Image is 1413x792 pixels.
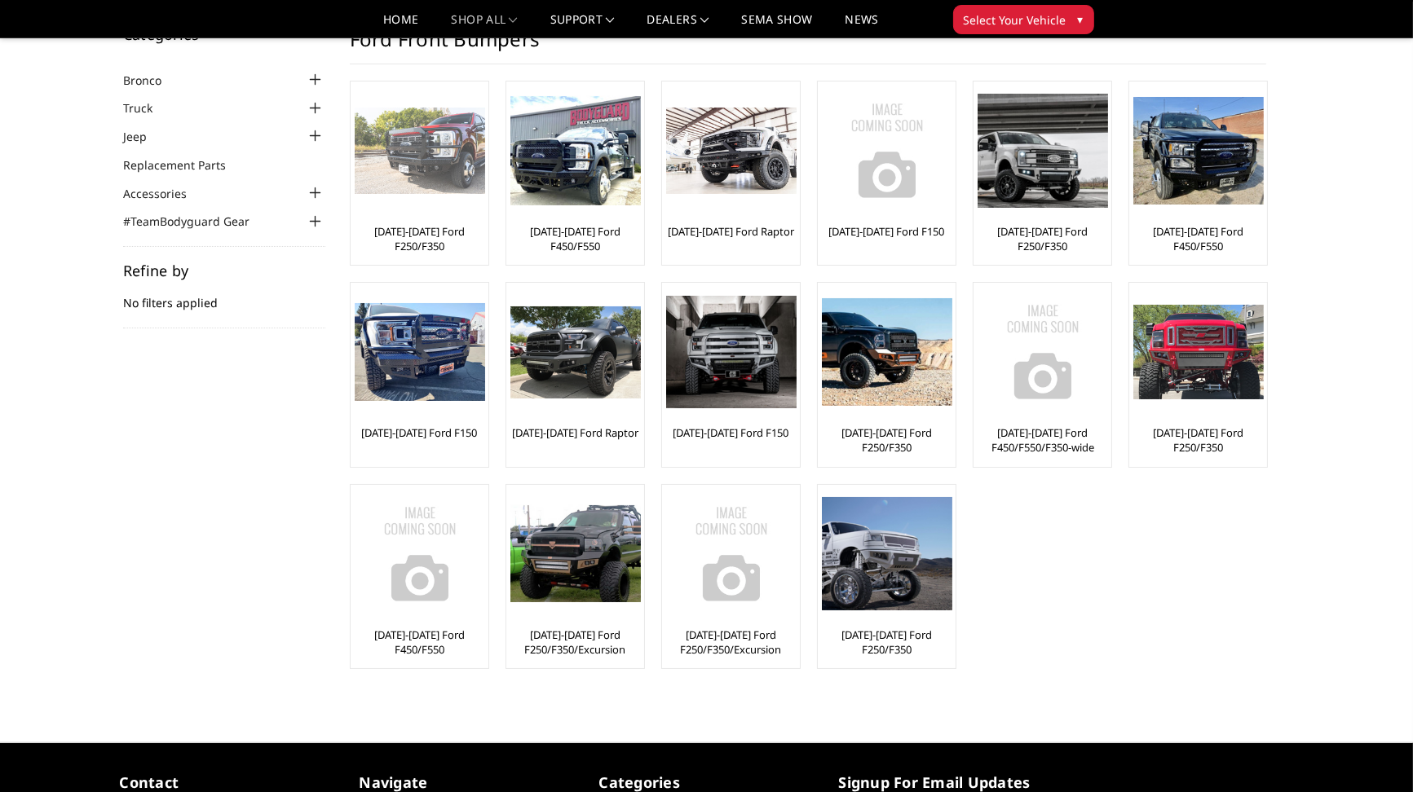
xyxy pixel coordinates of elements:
a: shop all [452,14,518,37]
a: [DATE]-[DATE] Ford F150 [361,425,477,440]
a: [DATE]-[DATE] Ford F250/F350 [1133,425,1263,455]
a: [DATE]-[DATE] Ford F250/F350/Excursion [510,627,640,657]
a: [DATE]-[DATE] Ford Raptor [668,224,794,239]
a: News [845,14,878,37]
a: No Image [355,489,484,619]
a: [DATE]-[DATE] Ford Raptor [512,425,638,440]
button: Select Your Vehicle [953,5,1094,34]
a: [DATE]-[DATE] Ford F450/F550/F350-wide [978,425,1107,455]
a: No Image [978,287,1107,417]
a: [DATE]-[DATE] Ford F450/F550 [510,224,640,253]
span: ▾ [1078,11,1084,28]
a: [DATE]-[DATE] Ford F450/F550 [355,627,484,657]
a: Replacement Parts [123,156,246,174]
a: Support [550,14,615,37]
a: [DATE]-[DATE] Ford F150 [673,425,788,440]
a: SEMA Show [741,14,812,37]
h5: Refine by [123,263,325,278]
a: Accessories [123,185,207,202]
a: [DATE]-[DATE] Ford F250/F350 [355,224,484,253]
a: [DATE]-[DATE] Ford F250/F350/Excursion [666,627,796,657]
a: Home [383,14,418,37]
span: Select Your Vehicle [964,11,1066,29]
a: [DATE]-[DATE] Ford F450/F550 [1133,224,1263,253]
a: No Image [822,86,952,216]
h1: Ford Front Bumpers [350,27,1266,64]
a: [DATE]-[DATE] Ford F250/F350 [822,425,952,455]
a: #TeamBodyguard Gear [123,213,270,230]
div: No filters applied [123,263,325,328]
a: Jeep [123,128,167,145]
img: No Image [666,489,797,619]
img: No Image [355,489,485,619]
img: No Image [822,86,952,216]
a: Dealers [647,14,709,37]
iframe: Chat Widget [1331,714,1413,792]
a: [DATE]-[DATE] Ford F250/F350 [978,224,1107,253]
h5: Categories [123,27,325,42]
a: [DATE]-[DATE] Ford F150 [829,224,945,239]
a: Truck [123,99,173,117]
a: Bronco [123,72,182,89]
img: No Image [978,287,1108,417]
a: [DATE]-[DATE] Ford F250/F350 [822,627,952,657]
